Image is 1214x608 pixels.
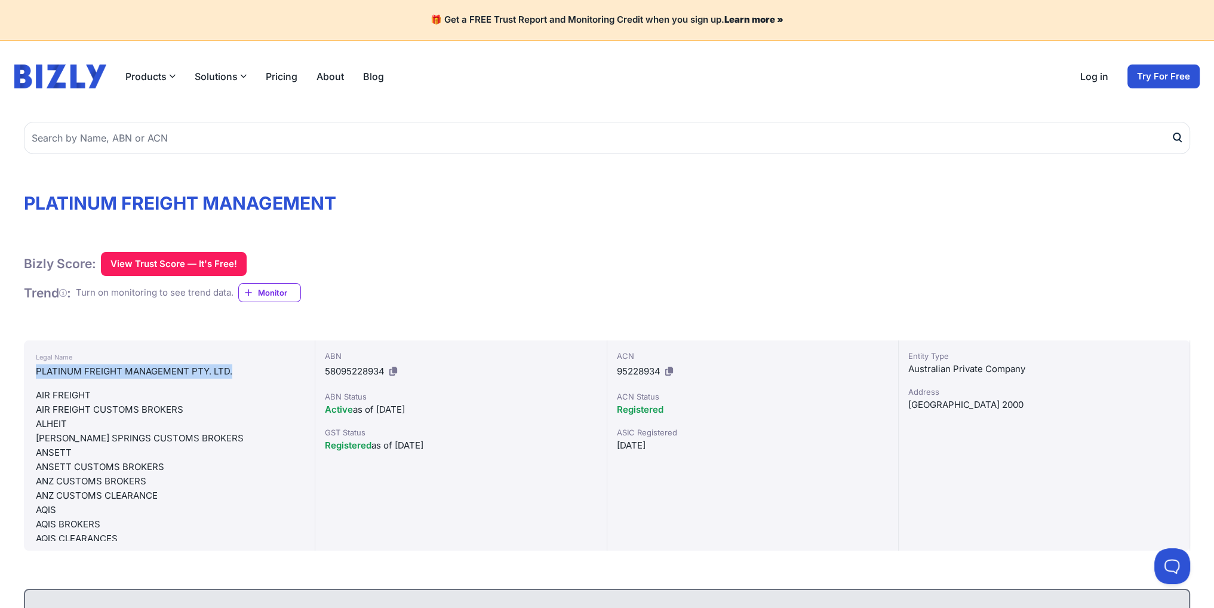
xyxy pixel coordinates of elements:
[316,69,344,84] a: About
[36,350,303,364] div: Legal Name
[363,69,384,84] a: Blog
[36,489,303,503] div: ANZ CUSTOMS CLEARANCE
[325,438,597,453] div: as of [DATE]
[908,386,1180,398] div: Address
[908,350,1180,362] div: Entity Type
[24,256,96,272] h1: Bizly Score:
[325,440,371,451] span: Registered
[195,69,247,84] button: Solutions
[14,14,1200,26] h4: 🎁 Get a FREE Trust Report and Monitoring Credit when you sign up.
[1154,548,1190,584] iframe: Toggle Customer Support
[36,388,303,403] div: AIR FREIGHT
[36,364,303,379] div: PLATINUM FREIGHT MANAGEMENT PTY. LTD.
[325,403,597,417] div: as of [DATE]
[325,391,597,403] div: ABN Status
[101,252,247,276] button: View Trust Score — It's Free!
[24,285,71,301] h1: Trend :
[1127,65,1200,88] a: Try For Free
[238,283,301,302] a: Monitor
[617,438,889,453] div: [DATE]
[724,14,783,25] a: Learn more »
[24,122,1190,154] input: Search by Name, ABN or ACN
[617,350,889,362] div: ACN
[325,404,353,415] span: Active
[36,417,303,431] div: ALHEIT
[36,431,303,446] div: [PERSON_NAME] SPRINGS CUSTOMS BROKERS
[76,286,233,300] div: Turn on monitoring to see trend data.
[617,366,660,377] span: 95228934
[266,69,297,84] a: Pricing
[125,69,176,84] button: Products
[36,532,303,546] div: AQIS CLEARANCES
[36,503,303,517] div: AQIS
[258,287,300,299] span: Monitor
[36,446,303,460] div: ANSETT
[617,404,663,415] span: Registered
[617,426,889,438] div: ASIC Registered
[908,398,1180,412] div: [GEOGRAPHIC_DATA] 2000
[36,517,303,532] div: AQIS BROKERS
[325,366,385,377] span: 58095228934
[36,474,303,489] div: ANZ CUSTOMS BROKERS
[36,460,303,474] div: ANSETT CUSTOMS BROKERS
[325,426,597,438] div: GST Status
[325,350,597,362] div: ABN
[1080,69,1108,84] a: Log in
[617,391,889,403] div: ACN Status
[36,403,303,417] div: AIR FREIGHT CUSTOMS BROKERS
[908,362,1180,376] div: Australian Private Company
[24,192,1190,214] h1: PLATINUM FREIGHT MANAGEMENT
